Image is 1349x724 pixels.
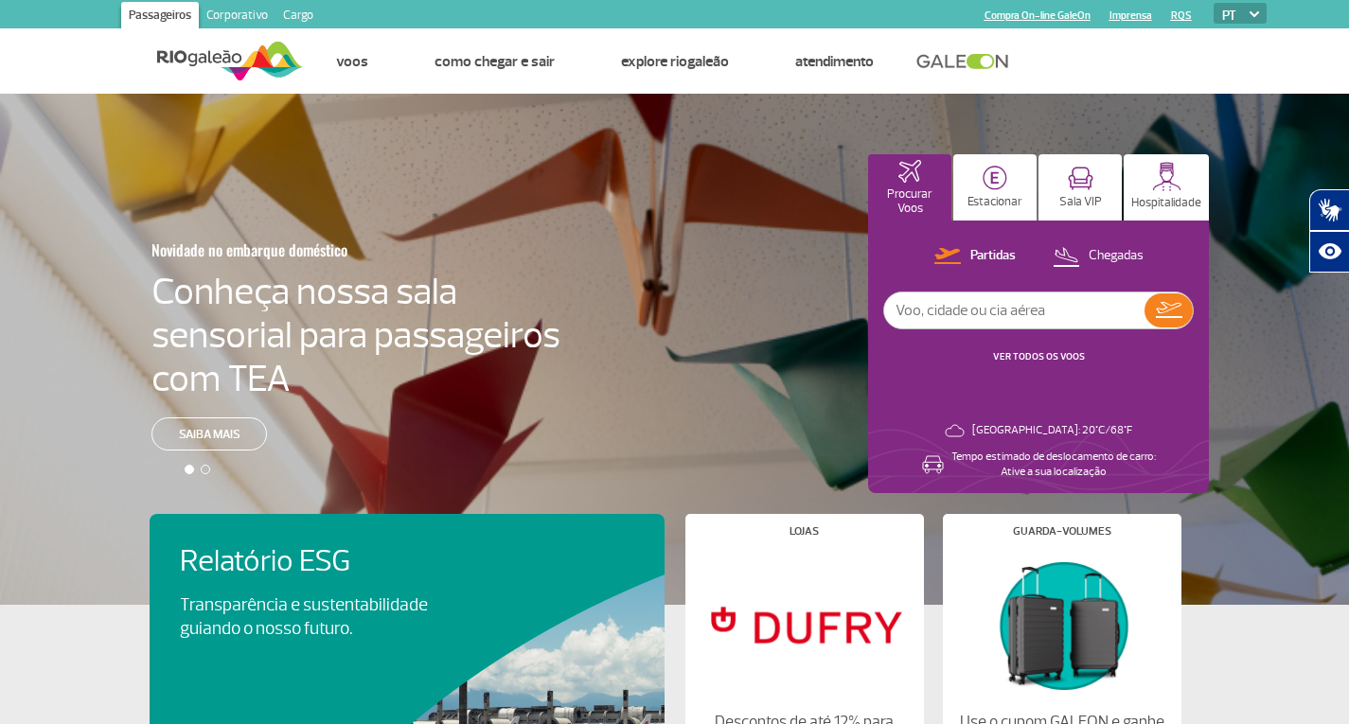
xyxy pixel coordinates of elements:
h4: Guarda-volumes [1013,526,1111,537]
a: RQS [1171,9,1192,22]
p: Estacionar [967,195,1022,209]
h4: Conheça nossa sala sensorial para passageiros com TEA [151,270,560,400]
p: Procurar Voos [878,187,942,216]
button: Abrir tradutor de língua de sinais. [1309,189,1349,231]
p: Tempo estimado de deslocamento de carro: Ative a sua localização [951,450,1156,480]
a: Cargo [275,2,321,32]
button: VER TODOS OS VOOS [987,349,1091,364]
img: carParkingHome.svg [983,166,1007,190]
a: Compra On-line GaleOn [985,9,1091,22]
img: Lojas [701,552,907,698]
button: Sala VIP [1038,154,1122,221]
a: Passageiros [121,2,199,32]
a: Saiba mais [151,417,267,450]
a: Relatório ESGTransparência e sustentabilidade guiando o nosso futuro. [180,544,634,641]
img: hospitality.svg [1152,162,1181,191]
a: Voos [336,52,368,71]
a: Atendimento [795,52,874,71]
button: Hospitalidade [1124,154,1209,221]
button: Estacionar [953,154,1037,221]
input: Voo, cidade ou cia aérea [884,292,1145,328]
h4: Lojas [790,526,819,537]
button: Procurar Voos [868,154,951,221]
a: Como chegar e sair [435,52,555,71]
button: Chegadas [1047,244,1149,269]
a: VER TODOS OS VOOS [993,350,1085,362]
p: [GEOGRAPHIC_DATA]: 20°C/68°F [972,423,1132,438]
p: Hospitalidade [1131,196,1201,210]
h4: Relatório ESG [180,544,481,579]
a: Explore RIOgaleão [621,52,729,71]
a: Corporativo [199,2,275,32]
h3: Novidade no embarque doméstico [151,230,468,270]
button: Partidas [929,244,1021,269]
div: Plugin de acessibilidade da Hand Talk. [1309,189,1349,273]
p: Chegadas [1089,247,1144,265]
p: Sala VIP [1059,195,1102,209]
p: Partidas [970,247,1016,265]
img: vipRoom.svg [1068,167,1093,190]
button: Abrir recursos assistivos. [1309,231,1349,273]
img: Guarda-volumes [958,552,1164,698]
p: Transparência e sustentabilidade guiando o nosso futuro. [180,593,449,641]
img: airplaneHomeActive.svg [898,160,921,183]
a: Imprensa [1109,9,1152,22]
